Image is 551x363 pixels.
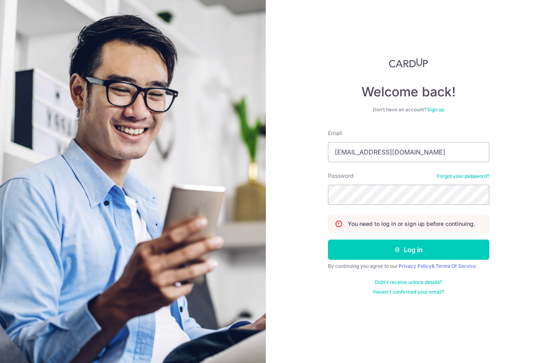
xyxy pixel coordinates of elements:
div: By continuing you agree to our & [328,263,489,269]
input: Enter your Email [328,142,489,162]
label: Email [328,129,342,137]
a: Sign up [427,106,444,113]
img: CardUp Logo [389,58,428,68]
a: Privacy Policy [399,263,432,269]
a: Terms Of Service [436,263,476,269]
button: Log in [328,240,489,260]
a: Didn't receive unlock details? [375,279,442,286]
label: Password [328,172,354,180]
a: Haven't confirmed your email? [373,289,444,295]
div: Don’t have an account? [328,106,489,113]
a: Forgot your password? [437,173,489,179]
p: You need to log in or sign up before continuing. [348,220,475,228]
h4: Welcome back! [328,84,489,100]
